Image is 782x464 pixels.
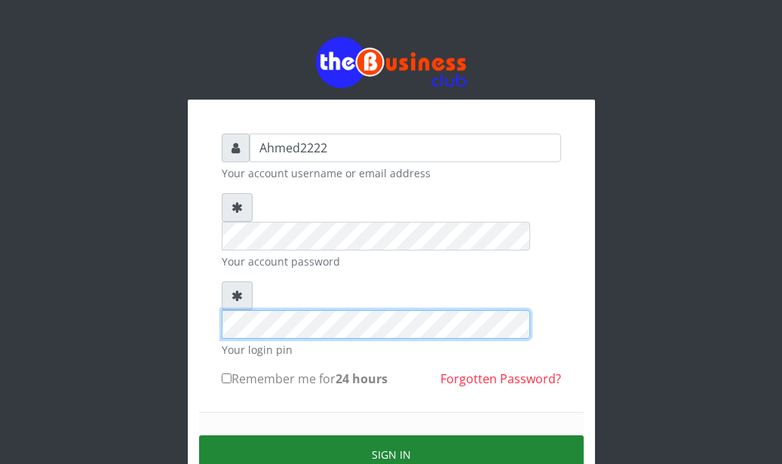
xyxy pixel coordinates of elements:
b: 24 hours [336,370,388,387]
label: Remember me for [222,370,388,388]
small: Your account username or email address [222,165,561,181]
small: Your login pin [222,342,561,358]
a: Forgotten Password? [440,370,561,387]
input: Username or email address [250,134,561,162]
small: Your account password [222,254,561,269]
input: Remember me for24 hours [222,373,232,383]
